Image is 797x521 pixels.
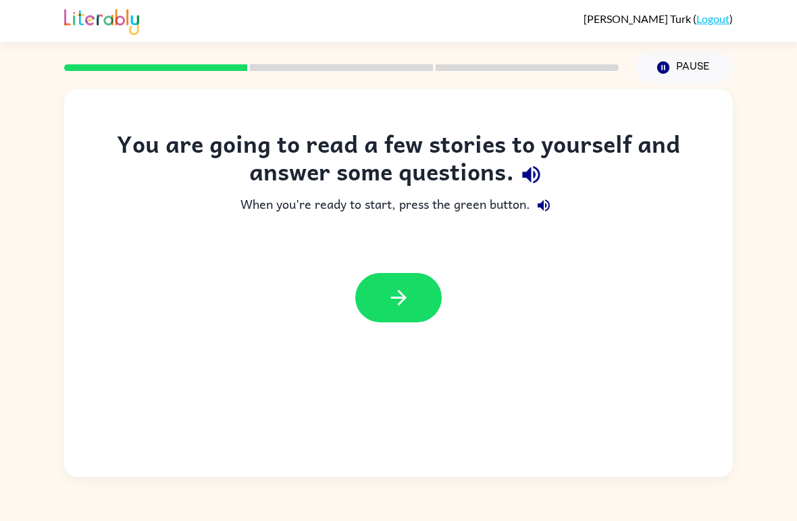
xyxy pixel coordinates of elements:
div: When you're ready to start, press the green button. [91,192,706,219]
div: ( ) [584,12,733,25]
img: Literably [64,5,139,35]
span: [PERSON_NAME] Turk [584,12,693,25]
a: Logout [696,12,729,25]
button: Pause [635,52,733,83]
div: You are going to read a few stories to yourself and answer some questions. [91,130,706,192]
